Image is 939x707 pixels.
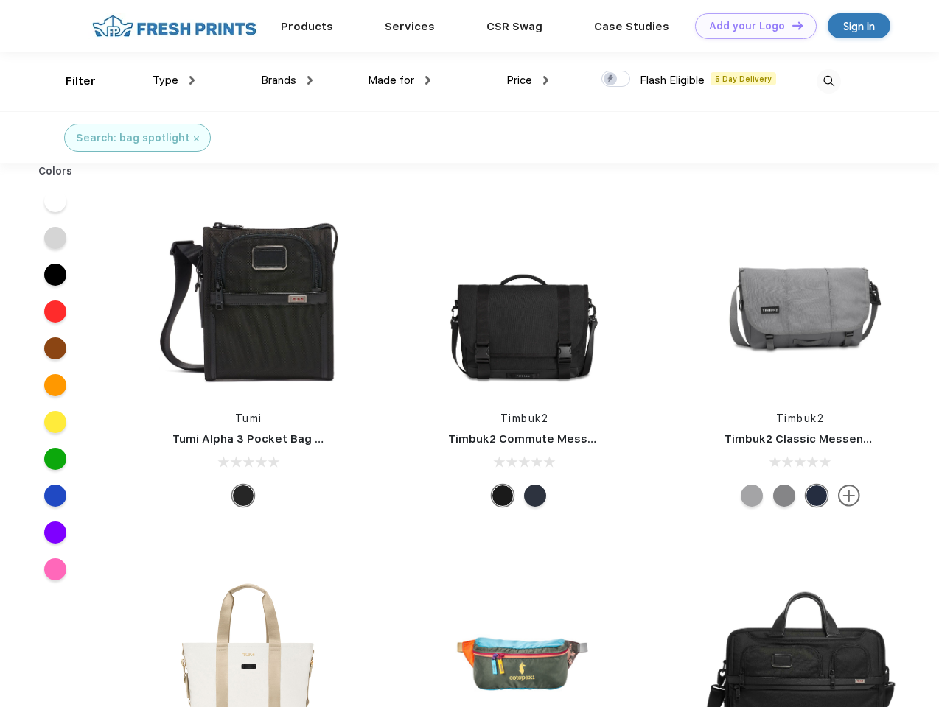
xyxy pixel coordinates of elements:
[426,200,622,396] img: func=resize&h=266
[711,72,776,85] span: 5 Day Delivery
[232,485,254,507] div: Black
[261,74,296,87] span: Brands
[88,13,261,39] img: fo%20logo%202.webp
[817,69,841,94] img: desktop_search.svg
[725,432,907,446] a: Timbuk2 Classic Messenger Bag
[281,20,333,33] a: Products
[448,432,646,446] a: Timbuk2 Commute Messenger Bag
[76,130,189,146] div: Search: bag spotlight
[828,13,890,38] a: Sign in
[709,20,785,32] div: Add your Logo
[506,74,532,87] span: Price
[307,76,313,85] img: dropdown.png
[66,73,96,90] div: Filter
[368,74,414,87] span: Made for
[524,485,546,507] div: Eco Nautical
[189,76,195,85] img: dropdown.png
[500,412,549,424] a: Timbuk2
[741,485,763,507] div: Eco Rind Pop
[702,200,898,396] img: func=resize&h=266
[792,21,803,29] img: DT
[235,412,262,424] a: Tumi
[640,74,705,87] span: Flash Eligible
[773,485,795,507] div: Eco Gunmetal
[172,432,345,446] a: Tumi Alpha 3 Pocket Bag Small
[843,18,875,35] div: Sign in
[776,412,825,424] a: Timbuk2
[806,485,828,507] div: Eco Nautical
[150,200,346,396] img: func=resize&h=266
[543,76,548,85] img: dropdown.png
[153,74,178,87] span: Type
[425,76,430,85] img: dropdown.png
[492,485,514,507] div: Eco Black
[838,485,860,507] img: more.svg
[27,163,84,179] div: Colors
[194,136,199,141] img: filter_cancel.svg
